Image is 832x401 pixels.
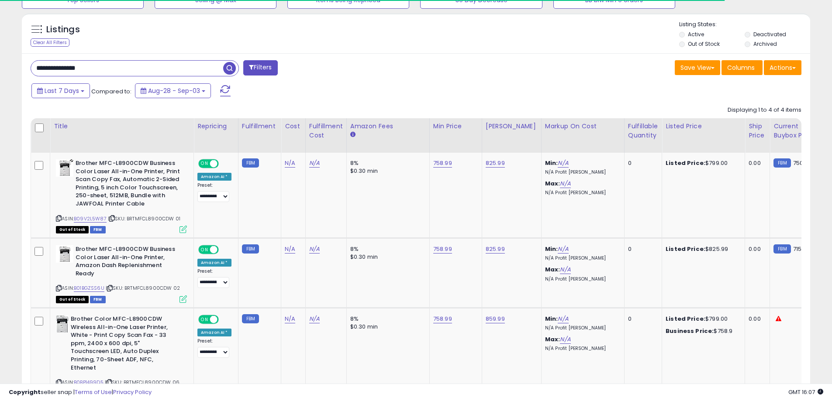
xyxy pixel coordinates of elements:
[350,131,356,139] small: Amazon Fees.
[199,246,210,254] span: ON
[350,122,426,131] div: Amazon Fees
[56,245,187,302] div: ASIN:
[197,268,231,288] div: Preset:
[90,296,106,303] span: FBM
[74,215,107,223] a: B09V2L5W87
[486,159,505,168] a: 825.99
[242,158,259,168] small: FBM
[56,315,69,332] img: 31KM1YM+qtL._SL40_.jpg
[545,255,618,261] p: N/A Profit [PERSON_NAME]
[727,63,755,72] span: Columns
[350,253,423,261] div: $0.30 min
[56,159,187,232] div: ASIN:
[31,83,90,98] button: Last 7 Days
[9,388,41,396] strong: Copyright
[545,346,618,352] p: N/A Profit [PERSON_NAME]
[56,159,73,177] img: 413QvAI68BL._SL40_.jpg
[749,159,763,167] div: 0.00
[217,160,231,168] span: OFF
[91,87,131,96] span: Compared to:
[486,122,538,131] div: [PERSON_NAME]
[197,338,231,358] div: Preset:
[773,244,791,254] small: FBM
[309,245,320,254] a: N/A
[679,21,810,29] p: Listing States:
[628,122,658,140] div: Fulfillable Quantity
[666,245,705,253] b: Listed Price:
[666,159,705,167] b: Listed Price:
[545,122,621,131] div: Markup on Cost
[108,215,180,222] span: | SKU: BRTMFCL8900CDW 01
[76,159,182,210] b: Brother MFC-L8900CDW Business Color Laser All-in-One Printer, Print Scan Copy Fax, Automatic 2-Si...
[197,173,231,181] div: Amazon AI *
[675,60,720,75] button: Save View
[666,122,741,131] div: Listed Price
[545,265,560,274] b: Max:
[46,24,80,36] h5: Listings
[749,245,763,253] div: 0.00
[285,122,302,131] div: Cost
[197,329,231,336] div: Amazon AI *
[545,315,558,323] b: Min:
[90,226,106,233] span: FBM
[545,335,560,343] b: Max:
[242,244,259,254] small: FBM
[666,315,705,323] b: Listed Price:
[628,159,655,167] div: 0
[56,245,73,263] img: 41dPLL+xbLL._SL40_.jpg
[773,158,791,168] small: FBM
[773,122,818,140] div: Current Buybox Price
[350,323,423,331] div: $0.30 min
[217,316,231,323] span: OFF
[106,284,180,291] span: | SKU: BRTMFCL8900CDW 02
[749,122,766,140] div: Ship Price
[197,122,235,131] div: Repricing
[285,315,295,323] a: N/A
[666,327,738,335] div: $758.9
[560,265,570,274] a: N/A
[688,40,720,48] label: Out of Stock
[309,122,343,140] div: Fulfillment Cost
[753,40,777,48] label: Archived
[433,315,452,323] a: 758.99
[486,245,505,254] a: 825.99
[350,167,423,175] div: $0.30 min
[666,327,714,335] b: Business Price:
[285,159,295,168] a: N/A
[242,122,277,131] div: Fulfillment
[350,159,423,167] div: 8%
[788,388,823,396] span: 2025-09-11 16:07 GMT
[545,190,618,196] p: N/A Profit [PERSON_NAME]
[722,60,763,75] button: Columns
[545,276,618,282] p: N/A Profit [PERSON_NAME]
[666,245,738,253] div: $825.99
[309,315,320,323] a: N/A
[309,159,320,168] a: N/A
[113,388,152,396] a: Privacy Policy
[9,388,152,397] div: seller snap | |
[628,315,655,323] div: 0
[433,159,452,168] a: 758.99
[74,284,104,292] a: B01BGZSS6U
[753,31,786,38] label: Deactivated
[728,106,801,114] div: Displaying 1 to 4 of 4 items
[56,226,89,233] span: All listings that are currently out of stock and unavailable for purchase on Amazon
[764,60,801,75] button: Actions
[545,245,558,253] b: Min:
[545,159,558,167] b: Min:
[197,182,231,202] div: Preset:
[285,245,295,254] a: N/A
[217,246,231,254] span: OFF
[148,86,200,95] span: Aug-28 - Sep-03
[560,179,570,188] a: N/A
[135,83,211,98] button: Aug-28 - Sep-03
[545,169,618,175] p: N/A Profit [PERSON_NAME]
[350,245,423,253] div: 8%
[558,159,568,168] a: N/A
[76,245,182,280] b: Brother MFC-L8900CDW Business Color Laser All-in-One Printer, Amazon Dash Replenishment Ready
[31,38,69,47] div: Clear All Filters
[793,245,810,253] span: 715.99
[545,325,618,331] p: N/A Profit [PERSON_NAME]
[433,245,452,254] a: 758.99
[628,245,655,253] div: 0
